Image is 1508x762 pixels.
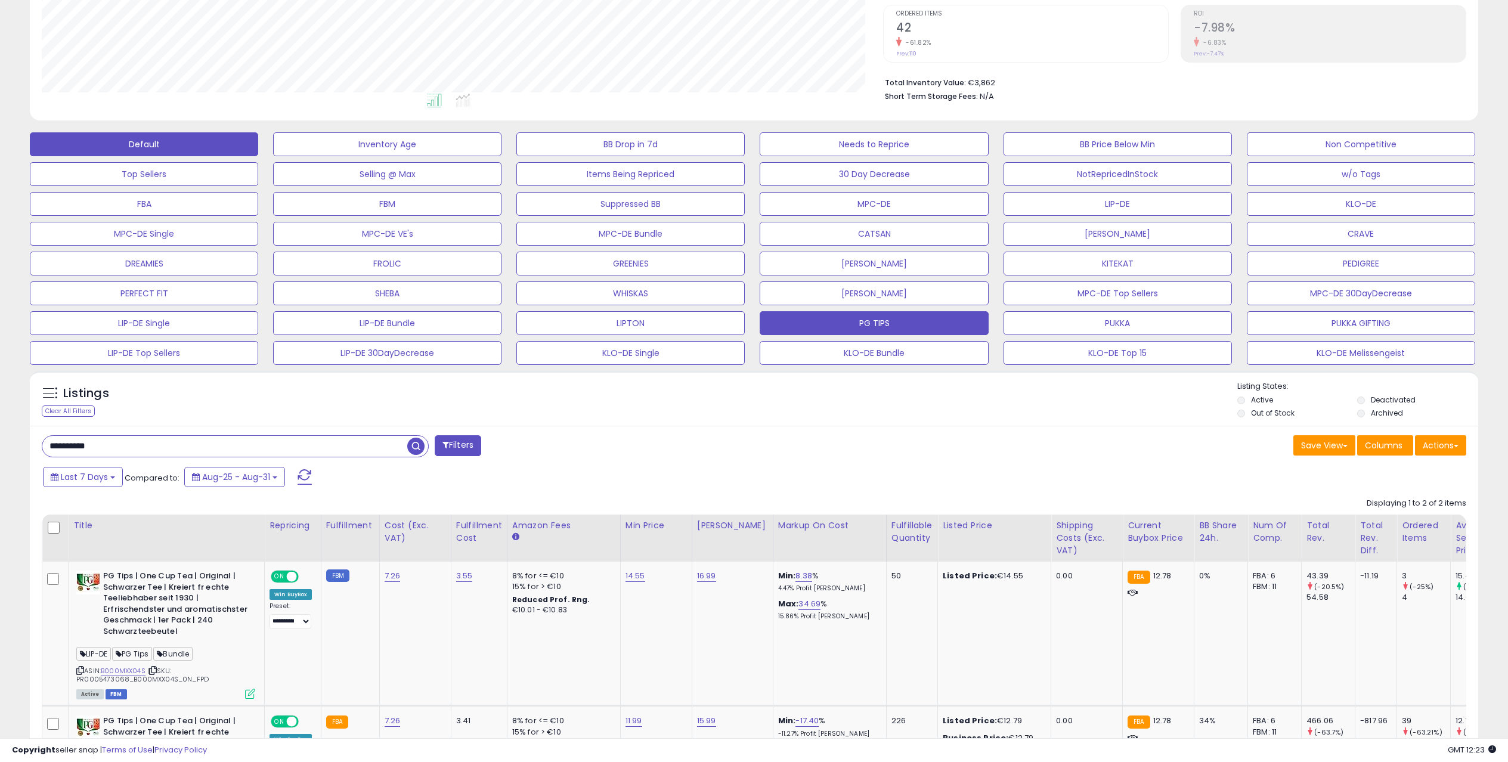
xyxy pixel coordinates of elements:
span: All listings currently available for purchase on Amazon [76,689,104,699]
button: Non Competitive [1247,132,1475,156]
div: 43.39 [1306,571,1355,581]
small: Prev: 110 [896,50,916,57]
label: Deactivated [1371,395,1416,405]
small: (6.03%) [1463,582,1490,591]
div: FBA: 6 [1253,571,1292,581]
div: -11.19 [1360,571,1388,581]
button: Last 7 Days [43,467,123,487]
div: 3 [1402,571,1450,581]
b: Min: [778,715,796,726]
div: % [778,599,877,621]
th: The percentage added to the cost of goods (COGS) that forms the calculator for Min & Max prices. [773,515,886,562]
div: 12.79 [1456,715,1504,726]
span: Columns [1365,439,1402,451]
div: 34% [1199,715,1238,726]
div: 0.00 [1056,715,1113,726]
li: €3,862 [885,75,1457,89]
span: OFF [297,572,316,582]
span: ROI [1194,11,1466,17]
div: % [778,715,877,738]
small: (-25%) [1410,582,1433,591]
div: Fulfillment Cost [456,519,502,544]
a: 3.55 [456,570,473,582]
div: % [778,571,877,593]
div: Amazon Fees [512,519,615,532]
a: 7.26 [385,715,401,727]
div: 0.00 [1056,571,1113,581]
button: LIP-DE Top Sellers [30,341,258,365]
button: CATSAN [760,222,988,246]
button: DREAMIES [30,252,258,275]
button: GREENIES [516,252,745,275]
span: 12.78 [1153,570,1172,581]
button: Inventory Age [273,132,501,156]
button: MPC-DE Top Sellers [1004,281,1232,305]
span: ON [272,572,287,582]
a: 8.38 [795,570,812,582]
button: KLO-DE Bundle [760,341,988,365]
button: Default [30,132,258,156]
small: FBA [1128,571,1150,584]
a: 16.99 [697,570,716,582]
button: Top Sellers [30,162,258,186]
div: 466.06 [1306,715,1355,726]
button: 30 Day Decrease [760,162,988,186]
small: FBM [326,569,349,582]
small: -61.82% [902,38,931,47]
div: Clear All Filters [42,405,95,417]
button: [PERSON_NAME] [1004,222,1232,246]
small: FBA [1128,715,1150,729]
div: Repricing [270,519,316,532]
button: PUKKA GIFTING [1247,311,1475,335]
button: BB Price Below Min [1004,132,1232,156]
small: -6.83% [1199,38,1226,47]
span: Last 7 Days [61,471,108,483]
small: FBA [326,715,348,729]
div: 54.58 [1306,592,1355,603]
button: Items Being Repriced [516,162,745,186]
a: 15.99 [697,715,716,727]
button: NotRepricedInStock [1004,162,1232,186]
img: 41wg+sAcXNL._SL40_.jpg [76,715,100,739]
button: Actions [1415,435,1466,456]
span: 2025-09-8 12:23 GMT [1448,744,1496,755]
b: Listed Price: [943,715,997,726]
div: Listed Price [943,519,1046,532]
button: Filters [435,435,481,456]
button: [PERSON_NAME] [760,281,988,305]
button: LIP-DE 30DayDecrease [273,341,501,365]
button: Needs to Reprice [760,132,988,156]
div: Total Rev. [1306,519,1350,544]
div: €10.01 - €10.83 [512,605,611,615]
div: Num of Comp. [1253,519,1296,544]
div: €12.79 [943,715,1042,726]
div: 226 [891,715,928,726]
button: PUKKA [1004,311,1232,335]
div: FBA: 6 [1253,715,1292,726]
p: 4.47% Profit [PERSON_NAME] [778,584,877,593]
div: FBM: 11 [1253,581,1292,592]
span: 12.78 [1153,715,1172,726]
span: OFF [297,717,316,727]
button: w/o Tags [1247,162,1475,186]
button: MPC-DE Single [30,222,258,246]
button: WHISKAS [516,281,745,305]
b: Total Inventory Value: [885,78,966,88]
p: Listing States: [1237,381,1478,392]
div: Title [73,519,259,532]
button: FBM [273,192,501,216]
a: Privacy Policy [154,744,207,755]
div: Fulfillable Quantity [891,519,933,544]
div: Preset: [270,602,312,629]
button: PG TIPS [760,311,988,335]
span: LIP-DE [76,647,111,661]
b: Listed Price: [943,570,997,581]
button: PERFECT FIT [30,281,258,305]
span: Bundle [153,647,193,661]
button: MPC-DE 30DayDecrease [1247,281,1475,305]
div: Fulfillment [326,519,374,532]
small: (-20.5%) [1314,582,1344,591]
strong: Copyright [12,744,55,755]
button: Aug-25 - Aug-31 [184,467,285,487]
div: 15.48 [1456,571,1504,581]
